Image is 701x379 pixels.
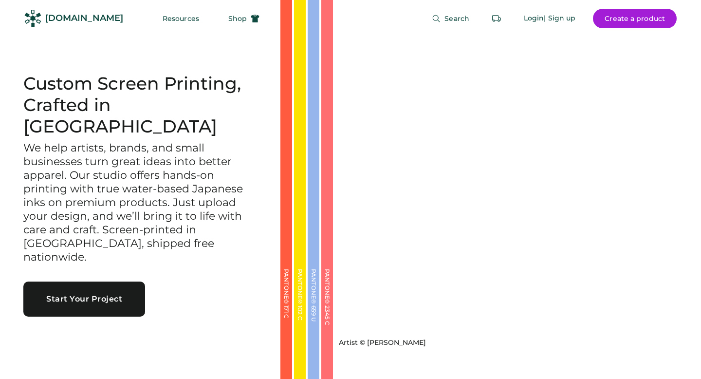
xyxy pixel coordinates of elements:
[23,282,145,317] button: Start Your Project
[23,141,257,264] h3: We help artists, brands, and small businesses turn great ideas into better apparel. Our studio of...
[151,9,211,28] button: Resources
[283,269,289,366] div: PANTONE® 171 C
[297,269,303,366] div: PANTONE® 102 C
[444,15,469,22] span: Search
[45,12,123,24] div: [DOMAIN_NAME]
[311,269,316,366] div: PANTONE® 659 U
[544,14,575,23] div: | Sign up
[217,9,271,28] button: Shop
[339,338,426,348] div: Artist © [PERSON_NAME]
[324,269,330,366] div: PANTONE® 2345 C
[24,10,41,27] img: Rendered Logo - Screens
[487,9,506,28] button: Retrieve an order
[524,14,544,23] div: Login
[593,9,677,28] button: Create a product
[335,334,426,348] a: Artist © [PERSON_NAME]
[23,73,257,137] h1: Custom Screen Printing, Crafted in [GEOGRAPHIC_DATA]
[228,15,247,22] span: Shop
[420,9,481,28] button: Search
